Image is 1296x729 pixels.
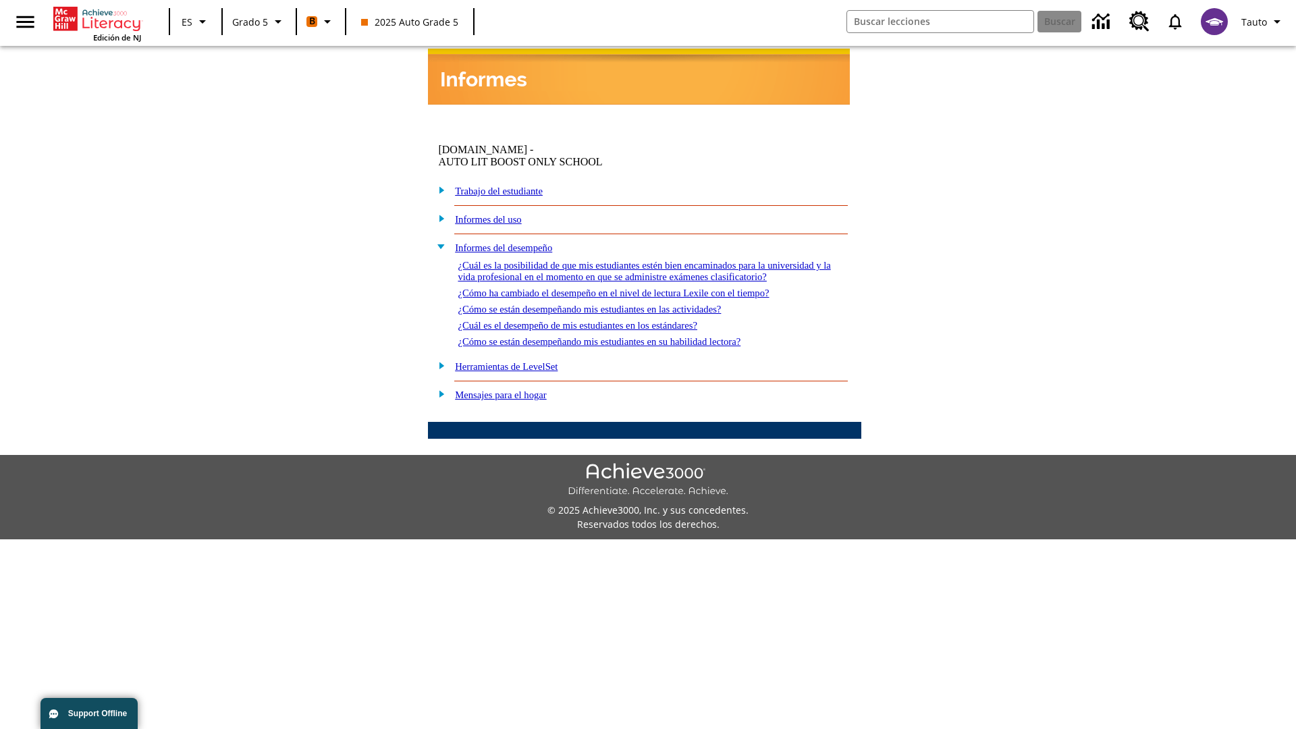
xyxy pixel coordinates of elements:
img: avatar image [1201,8,1228,35]
a: Informes del uso [455,214,522,225]
div: Portada [53,4,141,43]
a: Mensajes para el hogar [455,389,547,400]
input: Buscar campo [847,11,1033,32]
span: Support Offline [68,709,127,718]
span: Grado 5 [232,15,268,29]
a: Informes del desempeño [455,242,552,253]
img: plus.gif [431,359,446,371]
img: header [428,49,850,105]
span: Tauto [1241,15,1267,29]
img: plus.gif [431,184,446,196]
span: B [309,13,315,30]
a: ¿Cómo se están desempeñando mis estudiantes en su habilidad lectora? [458,336,740,347]
img: plus.gif [431,387,446,400]
button: Perfil/Configuración [1236,9,1291,34]
span: 2025 Auto Grade 5 [361,15,458,29]
a: Herramientas de LevelSet [455,361,558,372]
a: Notificaciones [1158,4,1193,39]
a: Centro de información [1084,3,1121,40]
a: ¿Cómo ha cambiado el desempeño en el nivel de lectura Lexile con el tiempo? [458,288,769,298]
button: Grado: Grado 5, Elige un grado [227,9,292,34]
button: Boost El color de la clase es anaranjado. Cambiar el color de la clase. [301,9,341,34]
a: Centro de recursos, Se abrirá en una pestaña nueva. [1121,3,1158,40]
a: ¿Cuál es la posibilidad de que mis estudiantes estén bien encaminados para la universidad y la vi... [458,260,830,282]
nobr: AUTO LIT BOOST ONLY SCHOOL [438,156,602,167]
button: Escoja un nuevo avatar [1193,4,1236,39]
span: ES [182,15,192,29]
a: ¿Cómo se están desempeñando mis estudiantes en las actividades? [458,304,721,315]
td: [DOMAIN_NAME] - [438,144,693,168]
button: Abrir el menú lateral [5,2,45,42]
button: Support Offline [40,698,138,729]
a: Trabajo del estudiante [455,186,543,196]
span: Edición de NJ [93,32,141,43]
img: Achieve3000 Differentiate Accelerate Achieve [568,463,728,497]
button: Lenguaje: ES, Selecciona un idioma [174,9,217,34]
img: minus.gif [431,240,446,252]
a: ¿Cuál es el desempeño de mis estudiantes en los estándares? [458,320,697,331]
img: plus.gif [431,212,446,224]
